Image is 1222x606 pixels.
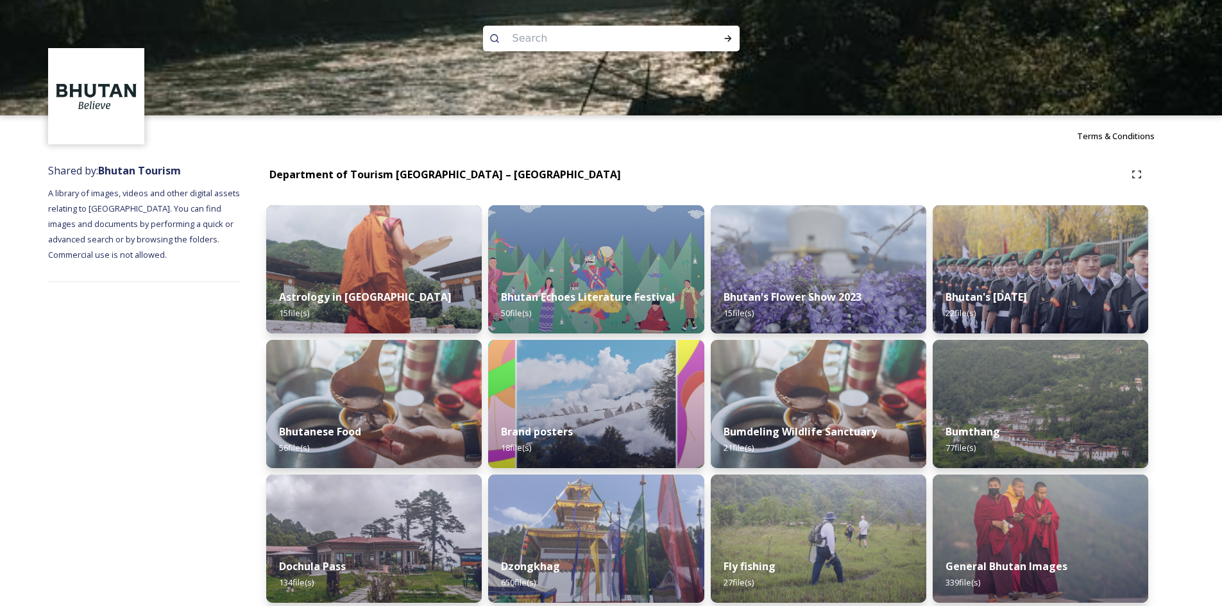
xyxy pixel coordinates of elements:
[506,24,682,53] input: Search
[711,475,926,603] img: by%2520Ugyen%2520Wangchuk14.JPG
[933,340,1148,468] img: Bumthang%2520180723%2520by%2520Amp%2520Sripimanwat-20.jpg
[946,307,976,319] span: 22 file(s)
[50,50,143,143] img: BT_Logo_BB_Lockup_CMYK_High%2520Res.jpg
[711,205,926,333] img: Bhutan%2520Flower%2520Show2.jpg
[488,475,704,603] img: Festival%2520Header.jpg
[501,307,531,319] span: 50 file(s)
[946,577,980,588] span: 339 file(s)
[724,559,776,573] strong: Fly fishing
[501,559,560,573] strong: Dzongkhag
[724,290,861,304] strong: Bhutan's Flower Show 2023
[488,340,704,468] img: Bhutan_Believe_800_1000_4.jpg
[724,307,754,319] span: 15 file(s)
[279,307,309,319] span: 15 file(s)
[946,559,1067,573] strong: General Bhutan Images
[279,442,309,453] span: 56 file(s)
[266,475,482,603] img: 2022-10-01%252011.41.43.jpg
[266,340,482,468] img: Bumdeling%2520090723%2520by%2520Amp%2520Sripimanwat-4.jpg
[946,442,976,453] span: 77 file(s)
[501,577,536,588] span: 650 file(s)
[279,559,346,573] strong: Dochula Pass
[266,205,482,333] img: _SCH1465.jpg
[946,425,1000,439] strong: Bumthang
[279,290,452,304] strong: Astrology in [GEOGRAPHIC_DATA]
[933,205,1148,333] img: Bhutan%2520National%2520Day10.jpg
[279,425,361,439] strong: Bhutanese Food
[724,442,754,453] span: 21 file(s)
[724,577,754,588] span: 27 file(s)
[711,340,926,468] img: Bumdeling%2520090723%2520by%2520Amp%2520Sripimanwat-4%25202.jpg
[946,290,1027,304] strong: Bhutan's [DATE]
[501,290,675,304] strong: Bhutan Echoes Literature Festival
[724,425,877,439] strong: Bumdeling Wildlife Sanctuary
[488,205,704,333] img: Bhutan%2520Echoes7.jpg
[501,425,573,439] strong: Brand posters
[933,475,1148,603] img: MarcusWestbergBhutanHiRes-23.jpg
[279,577,314,588] span: 134 file(s)
[501,442,531,453] span: 18 file(s)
